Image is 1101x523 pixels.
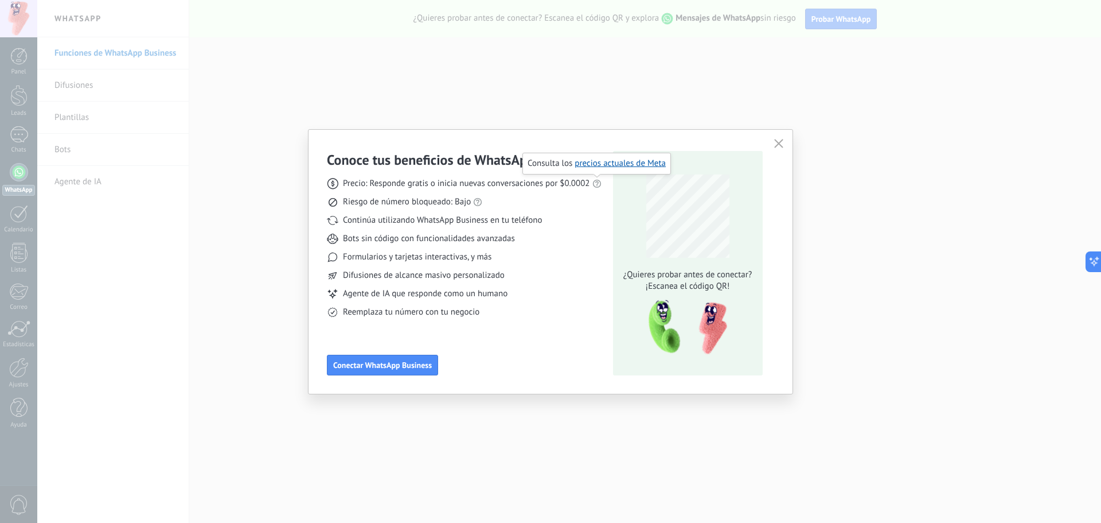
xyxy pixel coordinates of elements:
button: Conectar WhatsApp Business [327,355,438,375]
a: precios actuales de Meta [575,158,666,169]
span: Riesgo de número bloqueado: Bajo [343,196,471,208]
span: Difusiones de alcance masivo personalizado [343,270,505,281]
img: qr-pic-1x.png [639,297,729,358]
span: Reemplaza tu número con tu negocio [343,307,479,318]
span: Formularios y tarjetas interactivas, y más [343,251,491,263]
span: Bots sin código con funcionalidades avanzadas [343,233,515,245]
span: Consulta los [528,158,666,169]
span: Conectar WhatsApp Business [333,361,432,369]
span: Continúa utilizando WhatsApp Business en tu teléfono [343,215,542,226]
span: Precio: Responde gratis o inicia nuevas conversaciones por $0.0002 [343,178,590,189]
span: ¡Escanea el código QR! [620,281,755,292]
span: Agente de IA que responde como un humano [343,288,507,300]
h3: Conoce tus beneficios de WhatsApp [327,151,534,169]
span: ¿Quieres probar antes de conectar? [620,269,755,281]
